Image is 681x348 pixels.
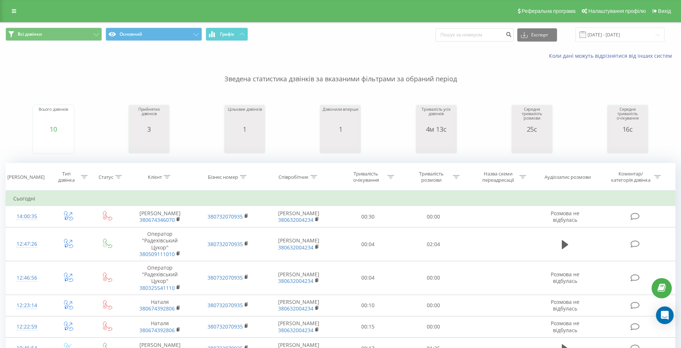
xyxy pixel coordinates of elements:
[278,244,313,251] a: 380632004234
[551,271,579,284] span: Розмова не відбулась
[262,316,335,337] td: [PERSON_NAME]
[13,209,40,224] div: 14:00:35
[335,206,401,227] td: 00:30
[588,8,646,14] span: Налаштування профілю
[335,295,401,316] td: 00:10
[517,28,557,42] button: Експорт
[323,125,358,133] div: 1
[522,8,576,14] span: Реферальна програма
[228,107,262,125] div: Цільових дзвінків
[335,261,401,295] td: 00:04
[139,305,175,312] a: 380674392806
[208,274,243,281] a: 380732070935
[208,174,238,180] div: Бізнес номер
[278,305,313,312] a: 380632004234
[278,216,313,223] a: 380632004234
[126,316,194,337] td: Наталя
[418,107,455,125] div: Тривалість усіх дзвінків
[335,227,401,261] td: 00:04
[99,174,113,180] div: Статус
[139,284,175,291] a: 380325541110
[208,241,243,248] a: 380732070935
[609,171,652,183] div: Коментар/категорія дзвінка
[412,171,451,183] div: Тривалість розмови
[262,295,335,316] td: [PERSON_NAME]
[131,125,167,133] div: 3
[126,295,194,316] td: Наталя
[549,52,675,59] a: Коли дані можуть відрізнятися вiд інших систем
[208,302,243,309] a: 380732070935
[39,125,68,133] div: 10
[228,125,262,133] div: 1
[262,206,335,227] td: [PERSON_NAME]
[278,277,313,284] a: 380632004234
[656,306,674,324] div: Open Intercom Messenger
[658,8,671,14] span: Вихід
[13,298,40,313] div: 12:23:14
[126,261,194,295] td: Оператор "Радехівський Цукор"
[208,323,243,330] a: 380732070935
[126,206,194,227] td: [PERSON_NAME]
[436,28,514,42] input: Пошук за номером
[279,174,309,180] div: Співробітник
[139,251,175,258] a: 380509111010
[478,171,518,183] div: Назва схеми переадресації
[323,107,358,125] div: Дзвонили вперше
[7,174,45,180] div: [PERSON_NAME]
[208,213,243,220] a: 380732070935
[551,298,579,312] span: Розмова не відбулась
[346,171,386,183] div: Тривалість очікування
[13,237,40,251] div: 12:47:26
[39,107,68,125] div: Всього дзвінків
[18,31,42,37] span: Всі дзвінки
[401,227,466,261] td: 02:04
[148,174,162,180] div: Клієнт
[262,227,335,261] td: [PERSON_NAME]
[220,32,234,37] span: Графік
[131,107,167,125] div: Прийнятих дзвінків
[335,316,401,337] td: 00:15
[609,125,646,133] div: 16с
[6,191,675,206] td: Сьогодні
[609,107,646,125] div: Середня тривалість очікування
[551,320,579,333] span: Розмова не відбулась
[401,295,466,316] td: 00:00
[139,327,175,334] a: 380674392806
[6,28,102,41] button: Всі дзвінки
[514,107,550,125] div: Середня тривалість розмови
[54,171,79,183] div: Тип дзвінка
[13,320,40,334] div: 12:22:59
[6,60,675,84] p: Зведена статистика дзвінків за вказаними фільтрами за обраний період
[551,210,579,223] span: Розмова не відбулась
[106,28,202,41] button: Основний
[418,125,455,133] div: 4м 13с
[139,216,175,223] a: 380674346070
[13,271,40,285] div: 12:46:56
[278,327,313,334] a: 380632004234
[126,227,194,261] td: Оператор "Радехівський Цукор"
[206,28,248,41] button: Графік
[262,261,335,295] td: [PERSON_NAME]
[545,174,591,180] div: Аудіозапис розмови
[401,206,466,227] td: 00:00
[401,261,466,295] td: 00:00
[514,125,550,133] div: 25с
[401,316,466,337] td: 00:00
